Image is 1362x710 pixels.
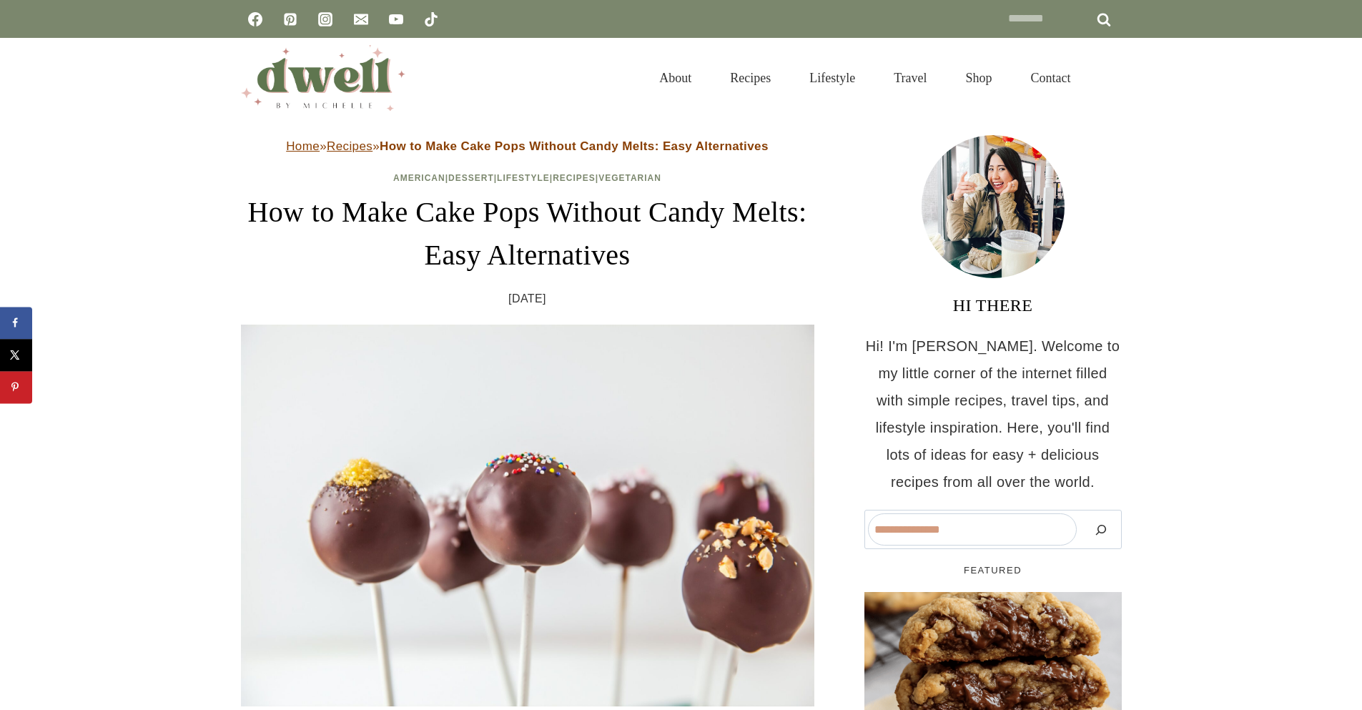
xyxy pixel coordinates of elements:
time: [DATE] [508,288,546,310]
h5: FEATURED [864,563,1122,578]
p: Hi! I'm [PERSON_NAME]. Welcome to my little corner of the internet filled with simple recipes, tr... [864,332,1122,495]
a: American [393,173,445,183]
nav: Primary Navigation [640,53,1090,103]
a: About [640,53,711,103]
strong: How to Make Cake Pops Without Candy Melts: Easy Alternatives [380,139,769,153]
a: Dessert [448,173,494,183]
a: Lifestyle [497,173,550,183]
a: Email [347,5,375,34]
a: YouTube [382,5,410,34]
a: Travel [874,53,946,103]
a: Pinterest [276,5,305,34]
a: Vegetarian [598,173,661,183]
span: | | | | [393,173,661,183]
a: TikTok [417,5,445,34]
h3: HI THERE [864,292,1122,318]
a: Home [286,139,320,153]
a: Instagram [311,5,340,34]
button: View Search Form [1097,66,1122,90]
img: DWELL by michelle [241,45,405,111]
a: Recipes [711,53,790,103]
a: Shop [946,53,1011,103]
span: » » [286,139,769,153]
a: Facebook [241,5,270,34]
button: Search [1084,513,1118,546]
a: Contact [1012,53,1090,103]
a: Recipes [327,139,372,153]
a: Recipes [553,173,596,183]
a: Lifestyle [790,53,874,103]
h1: How to Make Cake Pops Without Candy Melts: Easy Alternatives [241,191,814,277]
